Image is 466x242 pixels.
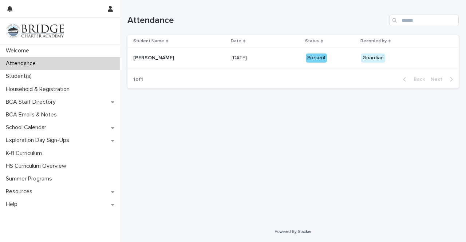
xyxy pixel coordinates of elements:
[3,86,75,93] p: Household & Registration
[127,15,387,26] h1: Attendance
[275,229,311,234] a: Powered By Stacker
[409,77,425,82] span: Back
[3,201,23,208] p: Help
[3,150,48,157] p: K-8 Curriculum
[3,137,75,144] p: Exploration Day Sign-Ups
[360,37,387,45] p: Recorded by
[3,111,63,118] p: BCA Emails & Notes
[3,175,58,182] p: Summer Programs
[428,76,459,83] button: Next
[361,53,385,63] div: Guardian
[127,71,149,88] p: 1 of 1
[306,53,327,63] div: Present
[431,77,447,82] span: Next
[232,53,248,61] p: [DATE]
[3,124,52,131] p: School Calendar
[231,37,241,45] p: Date
[3,60,42,67] p: Attendance
[6,24,64,38] img: V1C1m3IdTEidaUdm9Hs0
[390,15,459,26] input: Search
[3,188,38,195] p: Resources
[133,37,164,45] p: Student Name
[397,76,428,83] button: Back
[3,47,35,54] p: Welcome
[127,48,459,69] tr: [PERSON_NAME][PERSON_NAME] [DATE][DATE] PresentGuardian
[3,163,72,170] p: HS Curriculum Overview
[133,53,175,61] p: [PERSON_NAME]
[305,37,319,45] p: Status
[3,73,37,80] p: Student(s)
[3,99,62,106] p: BCA Staff Directory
